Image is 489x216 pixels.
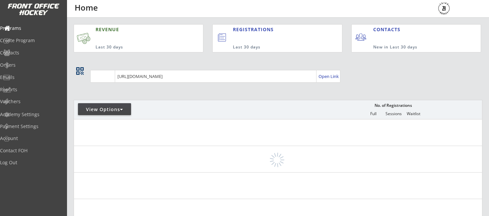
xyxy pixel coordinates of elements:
[78,106,131,113] div: View Options
[373,26,403,33] div: CONTACTS
[403,111,423,116] div: Waitlist
[96,44,172,50] div: Last 30 days
[233,26,312,33] div: REGISTRATIONS
[75,66,85,76] button: qr_code
[233,44,314,50] div: Last 30 days
[373,103,414,108] div: No. of Registrations
[363,111,383,116] div: Full
[318,72,339,81] a: Open Link
[373,44,450,50] div: New in Last 30 days
[318,74,339,79] div: Open Link
[384,111,403,116] div: Sessions
[96,26,172,33] div: REVENUE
